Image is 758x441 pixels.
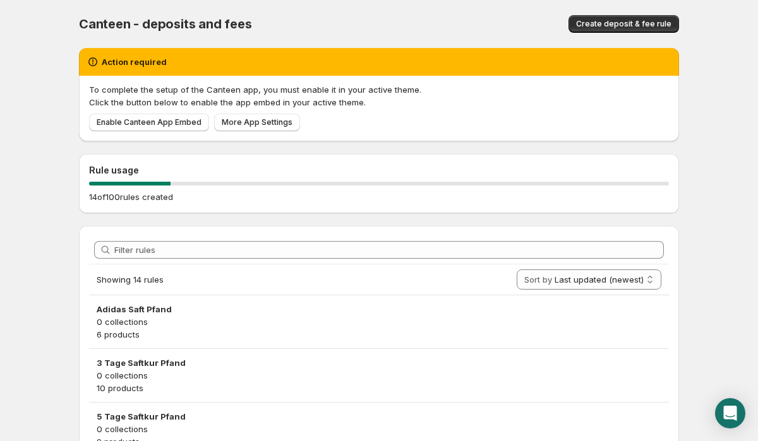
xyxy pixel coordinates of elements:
h3: Adidas Saft Pfand [97,303,661,315]
a: More App Settings [214,114,300,131]
p: 14 of 100 rules created [89,191,173,203]
button: Create deposit & fee rule [568,15,679,33]
span: Canteen - deposits and fees [79,16,252,32]
p: 0 collections [97,423,661,435]
span: Create deposit & fee rule [576,19,671,29]
div: Open Intercom Messenger [715,398,745,428]
a: Enable Canteen App Embed [89,114,209,131]
p: To complete the setup of the Canteen app, you must enable it in your active theme. [89,83,669,96]
h3: 5 Tage Saftkur Pfand [97,410,661,423]
h3: 3 Tage Saftkur Pfand [97,356,661,369]
p: 6 products [97,328,661,341]
span: Showing 14 rules [97,274,164,285]
p: Click the button below to enable the app embed in your active theme. [89,96,669,109]
p: 0 collections [97,315,661,328]
h2: Rule usage [89,164,669,177]
input: Filter rules [114,241,664,259]
h2: Action required [102,56,167,68]
p: 10 products [97,382,661,394]
p: 0 collections [97,369,661,382]
span: Enable Canteen App Embed [97,117,202,127]
span: More App Settings [222,117,292,127]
